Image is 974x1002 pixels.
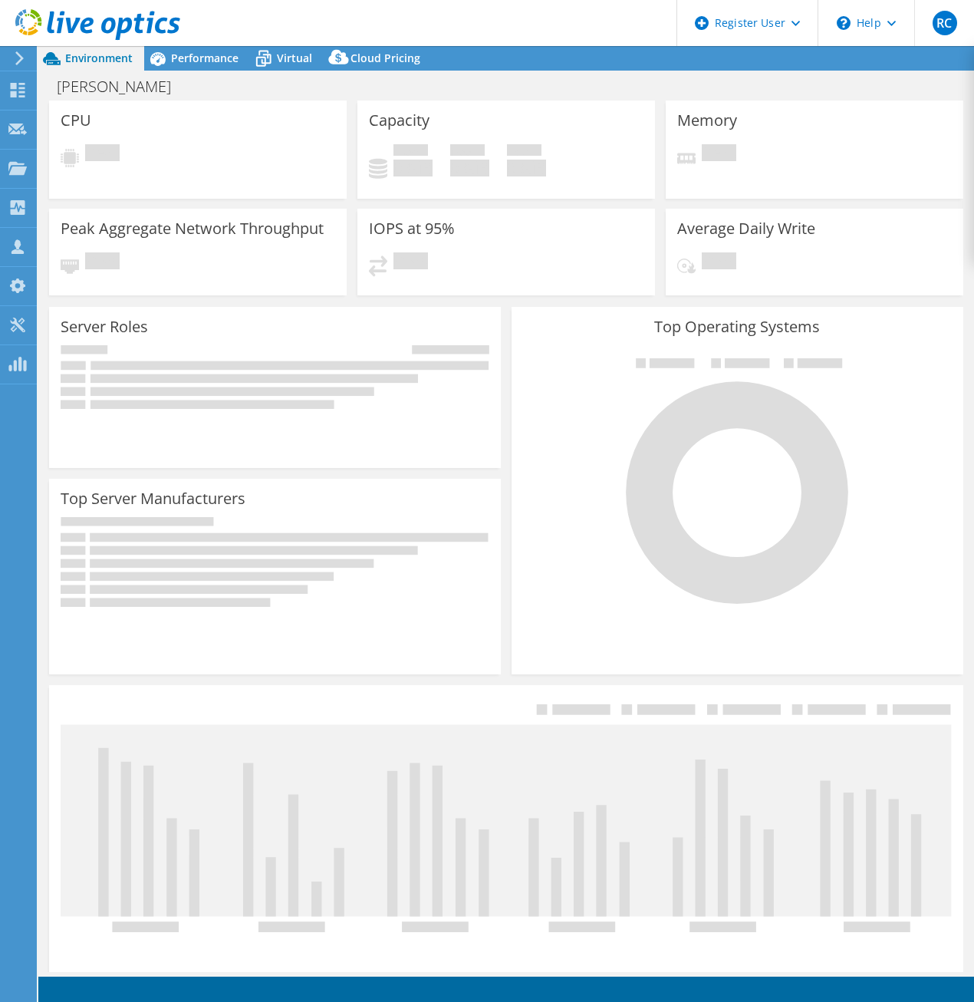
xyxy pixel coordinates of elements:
h3: Memory [677,112,737,129]
span: Pending [702,144,736,165]
h3: Top Server Manufacturers [61,490,245,507]
span: Virtual [277,51,312,65]
h3: Average Daily Write [677,220,815,237]
span: Total [507,144,541,160]
span: Pending [393,252,428,273]
h4: 0 GiB [507,160,546,176]
h3: Peak Aggregate Network Throughput [61,220,324,237]
h3: CPU [61,112,91,129]
span: Free [450,144,485,160]
h3: Top Operating Systems [523,318,952,335]
span: Performance [171,51,239,65]
h3: Server Roles [61,318,148,335]
span: Pending [702,252,736,273]
span: Pending [85,144,120,165]
svg: \n [837,16,851,30]
span: Used [393,144,428,160]
span: Cloud Pricing [350,51,420,65]
span: Pending [85,252,120,273]
h3: Capacity [369,112,429,129]
h4: 0 GiB [393,160,433,176]
span: Environment [65,51,133,65]
span: RC [933,11,957,35]
h3: IOPS at 95% [369,220,455,237]
h4: 0 GiB [450,160,489,176]
h1: [PERSON_NAME] [50,78,195,95]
